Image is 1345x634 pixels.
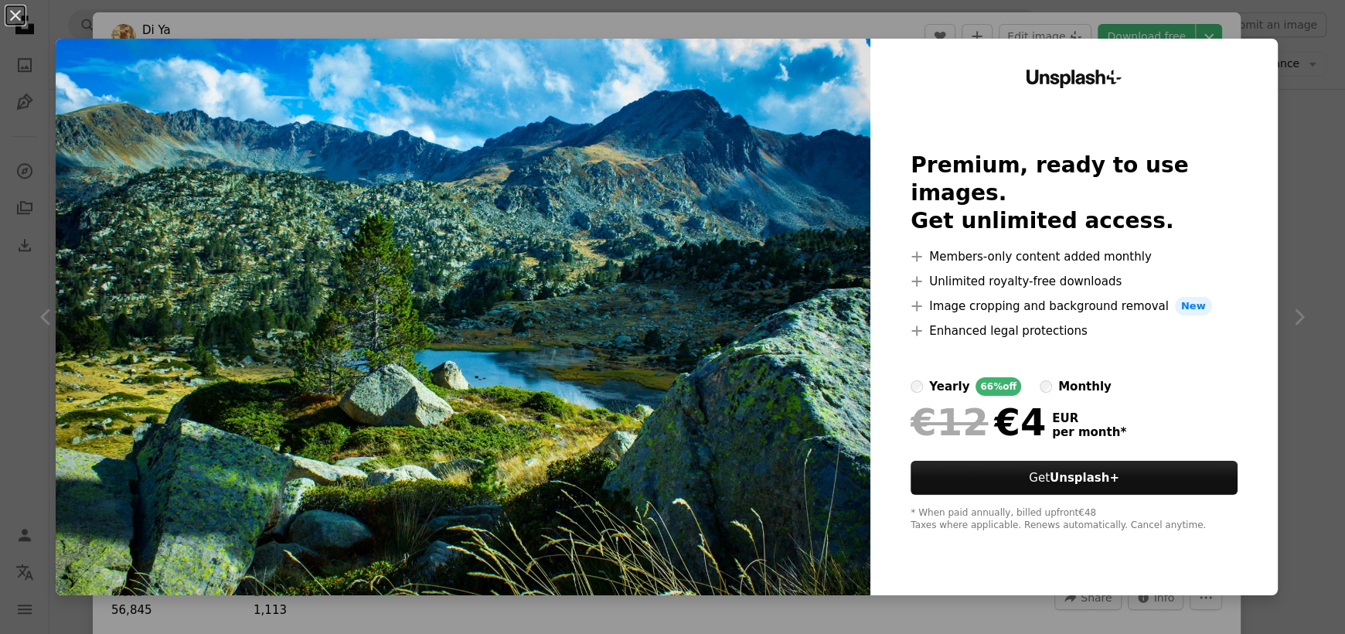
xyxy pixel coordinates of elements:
h2: Premium, ready to use images. Get unlimited access. [911,152,1238,235]
span: €12 [911,402,988,442]
span: per month * [1052,425,1126,439]
div: 66% off [976,377,1021,396]
input: monthly [1040,380,1052,393]
li: Enhanced legal protections [911,322,1238,340]
strong: Unsplash+ [1050,471,1119,485]
div: yearly [929,377,969,396]
li: Members-only content added monthly [911,247,1238,266]
div: * When paid annually, billed upfront €48 Taxes where applicable. Renews automatically. Cancel any... [911,507,1238,532]
div: €4 [911,402,1046,442]
span: EUR [1052,411,1126,425]
input: yearly66%off [911,380,923,393]
button: GetUnsplash+ [911,461,1238,495]
li: Image cropping and background removal [911,297,1238,315]
li: Unlimited royalty-free downloads [911,272,1238,291]
div: monthly [1058,377,1112,396]
span: New [1175,297,1212,315]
